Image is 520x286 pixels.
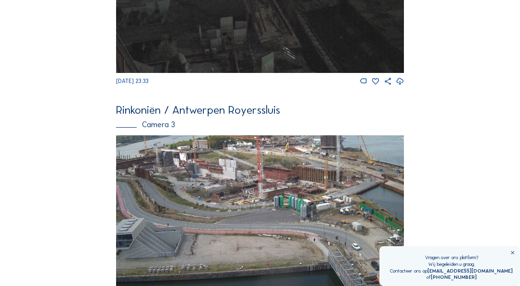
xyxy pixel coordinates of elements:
[116,105,403,116] div: Rinkoniën / Antwerpen Royerssluis
[427,268,513,274] a: [EMAIL_ADDRESS][DOMAIN_NAME]
[390,274,513,281] div: of
[390,268,513,274] div: Contacteer ons op
[390,261,513,268] div: Wij begeleiden u graag.
[116,78,149,84] span: [DATE] 23:33
[390,254,513,261] div: Vragen over ons platform?
[116,121,403,129] div: Camera 3
[431,274,477,280] a: [PHONE_NUMBER]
